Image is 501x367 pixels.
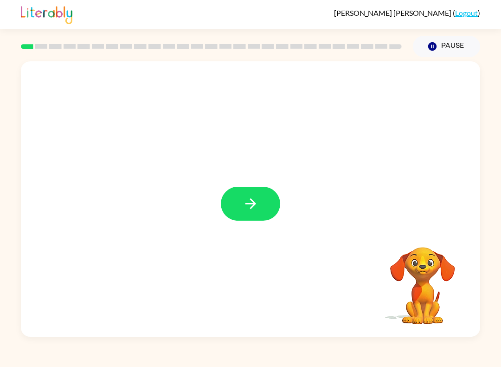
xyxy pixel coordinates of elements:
[334,8,480,17] div: ( )
[413,36,480,57] button: Pause
[334,8,453,17] span: [PERSON_NAME] [PERSON_NAME]
[455,8,478,17] a: Logout
[21,4,72,24] img: Literably
[376,233,469,326] video: Your browser must support playing .mp4 files to use Literably. Please try using another browser.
